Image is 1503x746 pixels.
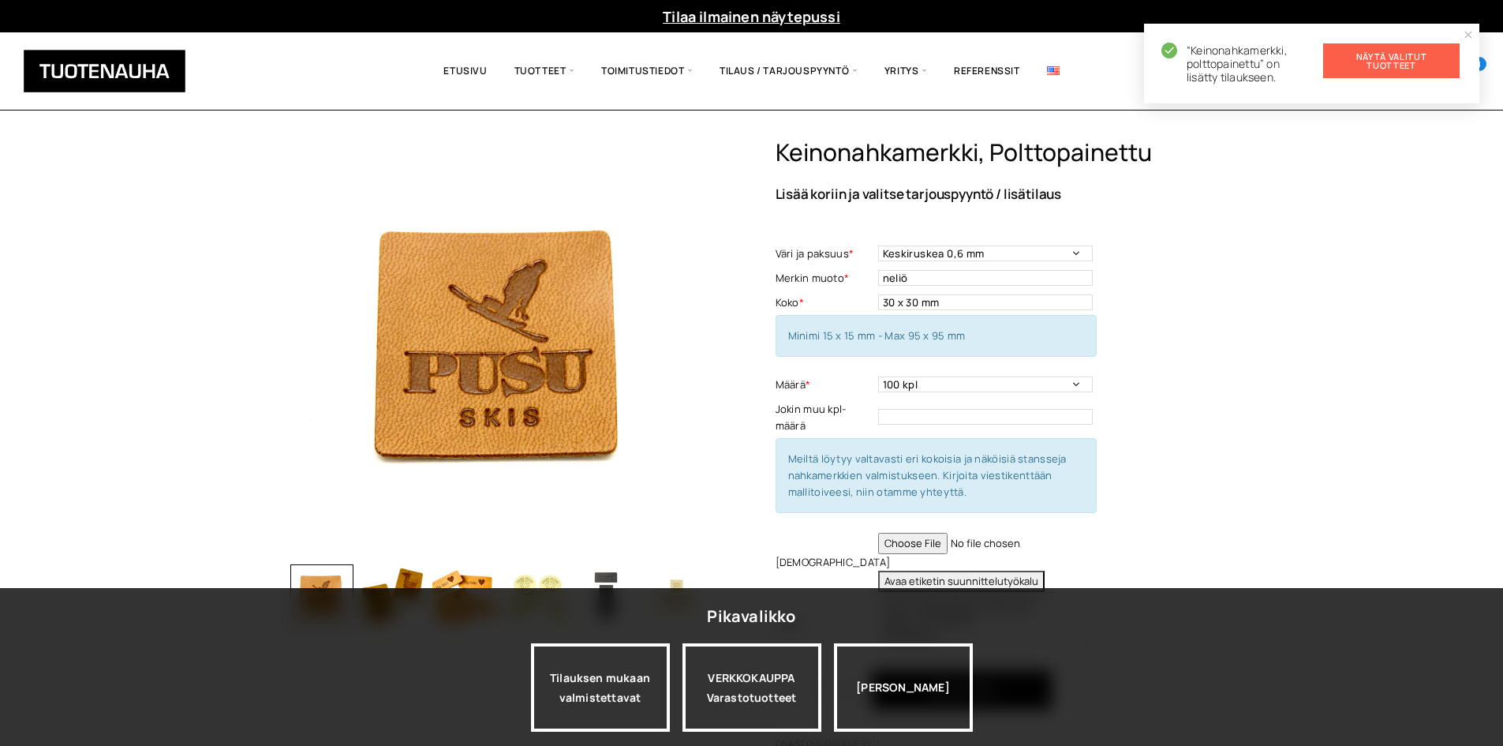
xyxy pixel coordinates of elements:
span: Yritys [871,44,940,98]
a: VERKKOKAUPPAVarastotuotteet [682,643,821,732]
label: Koko [776,294,874,311]
span: Minimi 15 x 15 mm - Max 95 x 95 mm [788,328,966,343]
span: 1 [1472,57,1486,71]
a: Referenssit [940,44,1034,98]
img: Keinonahkamerkki, polttopainettu 5 [574,564,637,628]
label: Määrä [776,377,874,393]
a: Cart [1464,63,1479,82]
span: “Keinonahkamerkki, polttopainettu” on lisätty tilaukseen. [1187,43,1460,84]
img: Tuotenauha Oy [24,50,185,92]
span: Toimitustiedot [588,44,706,98]
img: Keinonahkamerkki, polttopainettu 3 [432,564,495,628]
button: Avaa etiketin suunnittelutyökalu [878,571,1045,592]
img: Keinonahkamerkki, polttopainettu 4 [503,564,566,628]
img: Keinonahkamerkki, polttopainettu 6 [645,564,709,628]
span: Meiltä löytyy valtavasti eri kokoisia ja näköisiä stansseja nahkamerkkien valmistukseen. Kirjoita... [788,452,1067,499]
img: Keinonahkamerkki, polttopainettu 2 [361,564,424,628]
div: VERKKOKAUPPA Varastotuotteet [682,643,821,732]
a: Tilaa ilmainen näytepussi [663,7,840,26]
label: [DEMOGRAPHIC_DATA] [776,554,874,571]
p: Lisää koriin ja valitse tarjouspyyntö / lisätilaus [776,187,1213,201]
label: Väri ja paksuus [776,246,874,262]
label: Jokin muu kpl-määrä [776,401,874,434]
img: English [1047,66,1060,75]
span: Tuotteet [501,44,588,98]
img: 02110228-e97c-40f1-b01a-96fdc9ee09d3 [290,138,709,557]
label: Merkin muoto [776,270,874,287]
a: Näytä valitut tuotteet [1323,43,1460,78]
span: Tilaus / Tarjouspyyntö [706,44,871,98]
a: Etusivu [430,44,500,98]
a: Tilauksen mukaan valmistettavat [531,643,670,732]
h1: Keinonahkamerkki, polttopainettu [776,138,1213,167]
div: [PERSON_NAME] [834,643,973,732]
div: Pikavalikko [707,602,795,631]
